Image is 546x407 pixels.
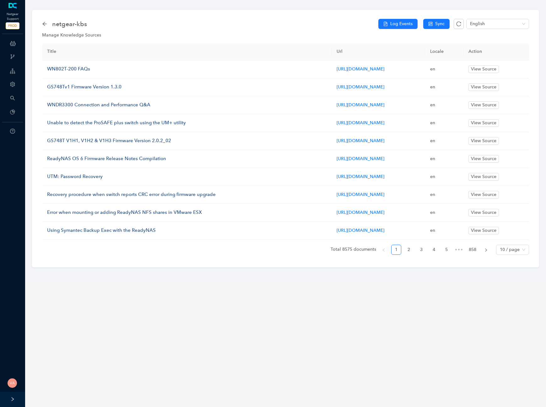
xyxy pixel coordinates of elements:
[383,22,388,26] span: file-text
[468,173,499,181] button: View Source
[42,43,332,60] th: Title
[425,78,463,96] td: en
[468,83,499,91] button: View Source
[429,245,439,255] li: 4
[337,120,384,125] a: [URL][DOMAIN_NAME]
[6,22,19,29] span: PROD
[471,137,496,144] span: View Source
[47,173,327,181] p: UTM: Password Recovery
[425,150,463,168] td: en
[471,155,496,162] span: View Source
[425,132,463,150] td: en
[456,21,461,26] span: reload
[391,245,401,255] li: 1
[454,245,464,255] span: •••
[47,227,327,234] p: Using Symantec Backup Exec with the ReadyNAS
[425,168,463,186] td: en
[471,102,496,109] span: View Source
[425,222,463,240] td: en
[379,245,389,255] li: Previous Page
[337,102,384,108] a: [URL][DOMAIN_NAME]
[468,65,499,73] button: View Source
[47,101,327,109] p: WNDR3300 Connection and Performance Q&A
[468,227,499,234] button: View Source
[468,191,499,198] button: View Source
[481,245,491,255] li: Next Page
[47,209,327,216] p: Error when mounting or adding ReadyNAS NFS shares in VMware ESX
[441,245,451,255] li: 5
[468,137,499,145] button: View Source
[10,129,15,134] span: question-circle
[52,19,87,29] span: netgear-kbs
[471,209,496,216] span: View Source
[468,101,499,109] button: View Source
[471,84,496,91] span: View Source
[425,186,463,204] td: en
[47,191,327,198] p: Recovery procedure when switch reports CRC error during firmware upgrade
[481,245,491,255] button: right
[42,21,47,26] span: arrow-left
[429,245,439,254] a: 4
[467,245,478,254] a: 858
[42,32,529,39] div: Manage Knowledge Sources
[425,114,463,132] td: en
[468,209,499,216] button: View Source
[442,245,451,254] a: 5
[423,19,450,29] button: controlSync
[42,21,47,27] div: back
[425,204,463,222] td: en
[484,248,488,252] span: right
[390,20,413,27] span: Log Events
[10,54,15,59] span: branches
[463,43,529,60] th: Action
[8,378,17,388] img: 5c5f7907468957e522fad195b8a1453a
[10,96,15,101] span: search
[470,19,525,29] span: English
[454,245,464,255] li: Next 5 Pages
[379,245,389,255] button: left
[47,137,327,145] p: GS748T V1H1, V1H2 & V1H3 Firmware Version 2.0.2_02
[468,155,499,163] button: View Source
[337,228,384,233] a: [URL][DOMAIN_NAME]
[337,192,384,197] a: [URL][DOMAIN_NAME]
[425,43,463,60] th: Locale
[337,66,384,72] a: [URL][DOMAIN_NAME]
[331,245,376,255] li: Total 8575 documents
[47,155,327,163] p: ReadyNAS OS 6 Firmware Release Notes Compilation
[471,66,496,73] span: View Source
[468,119,499,127] button: View Source
[47,119,327,127] p: Unable to detect the ProSAFE plus switch using the UM+ utility
[467,245,478,255] li: 858
[417,245,426,254] a: 3
[496,245,529,255] div: Page Size
[337,138,384,143] a: [URL][DOMAIN_NAME]
[500,245,525,254] span: 10 / page
[416,245,426,255] li: 3
[471,191,496,198] span: View Source
[404,245,414,255] li: 2
[425,96,463,114] td: en
[378,19,418,29] button: file-textLog Events
[10,109,15,114] span: pie-chart
[435,20,445,27] span: Sync
[404,245,414,254] a: 2
[471,227,496,234] span: View Source
[382,248,386,252] span: left
[337,156,384,161] a: [URL][DOMAIN_NAME]
[47,65,327,73] p: WN802T-200 FAQs
[425,60,463,78] td: en
[337,84,384,90] a: [URL][DOMAIN_NAME]
[332,43,425,60] th: Url
[337,210,384,215] a: [URL][DOMAIN_NAME]
[471,173,496,180] span: View Source
[337,174,384,179] a: [URL][DOMAIN_NAME]
[392,245,401,254] a: 1
[47,83,327,91] p: GS748Tv1 Firmware Version 1.3.0
[10,82,15,87] span: setting
[471,120,496,126] span: View Source
[428,22,433,26] span: control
